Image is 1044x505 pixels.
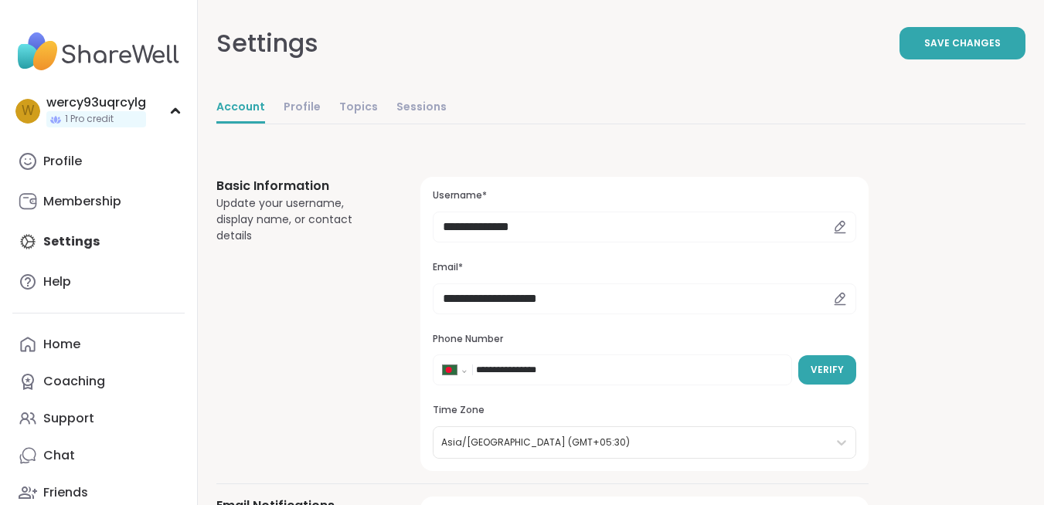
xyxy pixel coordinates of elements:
a: Account [216,93,265,124]
span: Verify [811,363,844,377]
span: 1 Pro credit [65,113,114,126]
div: Help [43,273,71,290]
a: Support [12,400,185,437]
div: Chat [43,447,75,464]
div: Support [43,410,94,427]
a: Home [12,326,185,363]
div: Update your username, display name, or contact details [216,195,383,244]
h3: Phone Number [433,333,856,346]
a: Membership [12,183,185,220]
img: ShareWell Nav Logo [12,25,185,79]
a: Topics [339,93,378,124]
h3: Time Zone [433,404,856,417]
div: Profile [43,153,82,170]
a: Profile [12,143,185,180]
div: Membership [43,193,121,210]
div: Settings [216,25,318,62]
a: Coaching [12,363,185,400]
div: Home [43,336,80,353]
span: Save Changes [924,36,1001,50]
div: wercy93uqrcylg [46,94,146,111]
a: Profile [284,93,321,124]
h3: Basic Information [216,177,383,195]
a: Help [12,263,185,300]
button: Verify [798,355,856,385]
button: Save Changes [899,27,1025,59]
h3: Email* [433,261,856,274]
a: Chat [12,437,185,474]
span: w [22,101,35,121]
div: Coaching [43,373,105,390]
div: Friends [43,484,88,501]
h3: Username* [433,189,856,202]
a: Sessions [396,93,447,124]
